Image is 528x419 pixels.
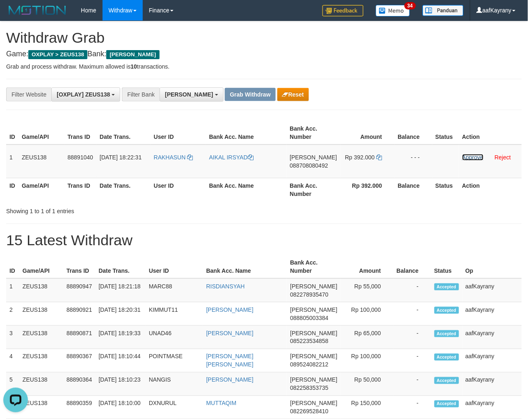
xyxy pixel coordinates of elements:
th: Balance [393,255,431,279]
th: Date Trans. [96,178,151,201]
th: Balance [395,121,432,145]
td: - [393,373,431,396]
td: UNAD46 [146,326,203,349]
img: Button%20Memo.svg [376,5,410,16]
h4: Game: Bank: [6,50,522,58]
th: Action [459,121,522,145]
th: Bank Acc. Number [287,255,341,279]
td: aafKayrany [462,326,522,349]
img: MOTION_logo.png [6,4,69,16]
span: [DATE] 18:22:31 [100,154,142,161]
a: [PERSON_NAME] [PERSON_NAME] [206,353,254,368]
span: [PERSON_NAME] [165,91,213,98]
img: panduan.png [423,5,464,16]
td: aafKayrany [462,373,522,396]
td: Rp 100,000 [341,349,393,373]
button: [OXPLAY] ZEUS138 [51,87,120,101]
td: [DATE] 18:20:31 [95,302,146,326]
td: - [393,279,431,302]
span: 88891040 [68,154,93,161]
th: ID [6,255,19,279]
span: [OXPLAY] ZEUS138 [57,91,110,98]
span: Accepted [434,401,459,407]
span: 34 [405,2,416,9]
span: Copy 085223534858 to clipboard [290,338,328,345]
td: aafKayrany [462,349,522,373]
th: ID [6,121,18,145]
td: ZEUS138 [19,373,63,396]
a: [PERSON_NAME] [206,377,254,383]
td: ZEUS138 [18,145,64,178]
span: [PERSON_NAME] [290,353,337,360]
h1: 15 Latest Withdraw [6,232,522,249]
td: MARC88 [146,279,203,302]
td: 5 [6,373,19,396]
th: Date Trans. [96,121,151,145]
td: 2 [6,302,19,326]
th: ID [6,178,18,201]
th: Rp 392.000 [341,178,395,201]
td: 1 [6,145,18,178]
th: Balance [395,178,432,201]
td: 88890871 [63,326,95,349]
a: Approve [462,154,484,161]
td: Rp 50,000 [341,373,393,396]
span: [PERSON_NAME] [106,50,159,59]
th: Game/API [18,178,64,201]
td: aafKayrany [462,302,522,326]
th: Status [432,178,459,201]
div: Filter Website [6,87,51,101]
th: Bank Acc. Name [203,255,287,279]
p: Grab and process withdraw. Maximum allowed is transactions. [6,62,522,71]
button: Grab Withdraw [225,88,275,101]
td: POINTMASE [146,349,203,373]
span: RAKHASUN [154,154,186,161]
td: 88890921 [63,302,95,326]
td: - [393,302,431,326]
td: KIMMUT11 [146,302,203,326]
div: Showing 1 to 1 of 1 entries [6,204,214,215]
span: Rp 392.000 [345,154,375,161]
td: [DATE] 18:19:33 [95,326,146,349]
th: Trans ID [64,178,96,201]
span: Copy 088805003384 to clipboard [290,315,328,321]
th: Status [431,255,462,279]
td: NANGIS [146,373,203,396]
span: OXPLAY > ZEUS138 [28,50,87,59]
h1: Withdraw Grab [6,30,522,46]
button: [PERSON_NAME] [160,87,223,101]
td: ZEUS138 [19,279,63,302]
td: Rp 65,000 [341,326,393,349]
td: 1 [6,279,19,302]
a: Copy 392000 to clipboard [377,154,382,161]
td: ZEUS138 [19,326,63,349]
td: aafKayrany [462,279,522,302]
span: [PERSON_NAME] [290,283,337,290]
span: [PERSON_NAME] [290,154,337,161]
span: Accepted [434,354,459,361]
td: [DATE] 18:10:23 [95,373,146,396]
th: User ID [151,178,206,201]
a: RAKHASUN [154,154,193,161]
button: Open LiveChat chat widget [3,3,28,28]
td: 88890364 [63,373,95,396]
td: 88890367 [63,349,95,373]
td: 3 [6,326,19,349]
span: [PERSON_NAME] [290,377,337,383]
span: Accepted [434,330,459,337]
td: Rp 100,000 [341,302,393,326]
td: Rp 55,000 [341,279,393,302]
a: [PERSON_NAME] [206,306,254,313]
th: Status [432,121,459,145]
th: Bank Acc. Name [206,121,287,145]
th: Op [462,255,522,279]
button: Reset [277,88,309,101]
th: Bank Acc. Number [287,178,341,201]
th: Amount [341,255,393,279]
span: Copy 082258353735 to clipboard [290,385,328,391]
th: Game/API [18,121,64,145]
th: User ID [146,255,203,279]
th: User ID [151,121,206,145]
td: - - - [395,145,432,178]
th: Amount [341,121,395,145]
